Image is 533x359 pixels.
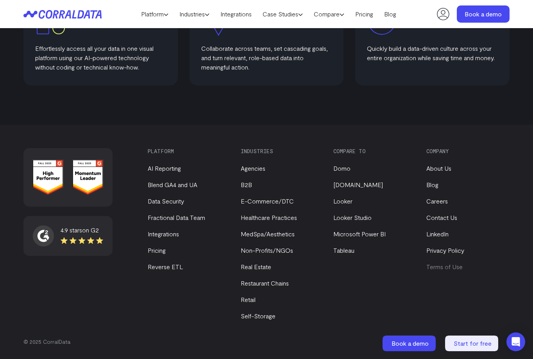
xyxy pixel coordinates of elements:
a: LinkedIn [426,230,449,238]
p: Collaborate across teams, set cascading goals, and turn relevant, role-based data into meaningful... [201,44,332,72]
a: Pricing [350,8,379,20]
a: Looker Studio [333,214,372,221]
a: Retail [241,296,256,303]
a: 4.9 starson G2 [33,225,103,246]
span: Start for free [454,339,492,347]
h3: Industries [241,148,320,154]
a: Integrations [215,8,257,20]
a: Blend GA4 and UA [148,181,197,188]
a: Reverse ETL [148,263,183,270]
p: © 2025 CorralData [23,338,510,346]
span: on G2 [82,226,99,234]
a: Book a demo [457,5,510,23]
a: MedSpa/Aesthetics [241,230,295,238]
a: B2B [241,181,252,188]
a: Case Studies [257,8,308,20]
p: Effortlessly access all your data in one visual platform using our AI-powered technology without ... [35,44,166,72]
a: Pricing [148,246,166,254]
a: Start for free [445,336,500,351]
a: Terms of Use [426,263,463,270]
a: Book a demo [383,336,437,351]
a: Compare [308,8,350,20]
a: Real Estate [241,263,271,270]
a: About Us [426,164,451,172]
a: Agencies [241,164,265,172]
a: Non-Profits/NGOs [241,246,293,254]
a: Microsoft Power BI [333,230,386,238]
a: Platform [136,8,174,20]
a: AI Reporting [148,164,181,172]
span: Book a demo [392,339,429,347]
a: Careers [426,197,448,205]
a: Fractional Data Team [148,214,205,221]
a: Data Security [148,197,184,205]
a: Healthcare Practices [241,214,297,221]
a: Blog [426,181,438,188]
div: 4.9 stars [61,225,103,235]
h3: Compare to [333,148,413,154]
a: Restaurant Chains [241,279,289,287]
a: Contact Us [426,214,457,221]
a: [DOMAIN_NAME] [333,181,383,188]
h3: Platform [148,148,227,154]
a: Integrations [148,230,179,238]
a: Self-Storage [241,312,275,320]
a: Domo [333,164,351,172]
a: Looker [333,197,352,205]
p: Quickly build a data-driven culture across your entire organization while saving time and money. [367,44,498,63]
a: Blog [379,8,402,20]
div: Open Intercom Messenger [506,332,525,351]
a: E-Commerce/DTC [241,197,294,205]
a: Tableau [333,246,354,254]
a: Industries [174,8,215,20]
h3: Company [426,148,506,154]
a: Privacy Policy [426,246,464,254]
